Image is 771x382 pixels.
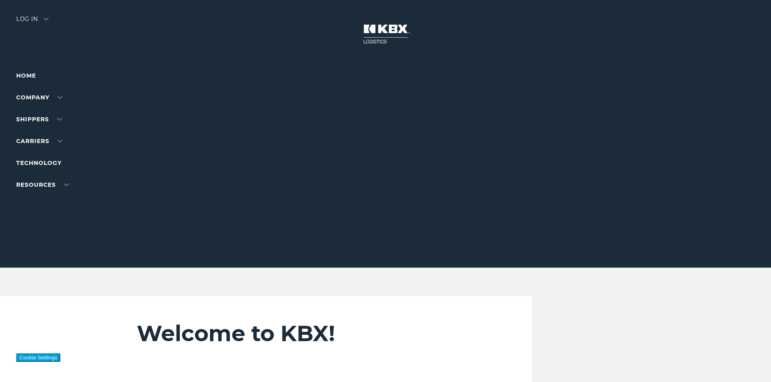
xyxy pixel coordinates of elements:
[137,320,484,347] h2: Welcome to KBX!
[44,18,49,20] img: arrow
[16,94,62,101] a: Company
[16,72,36,79] a: Home
[16,159,62,167] a: Technology
[16,116,62,123] a: SHIPPERS
[16,16,49,28] div: Log in
[16,353,60,362] button: Cookie Settings
[16,137,62,145] a: Carriers
[16,181,69,188] a: RESOURCES
[355,16,416,52] img: kbx logo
